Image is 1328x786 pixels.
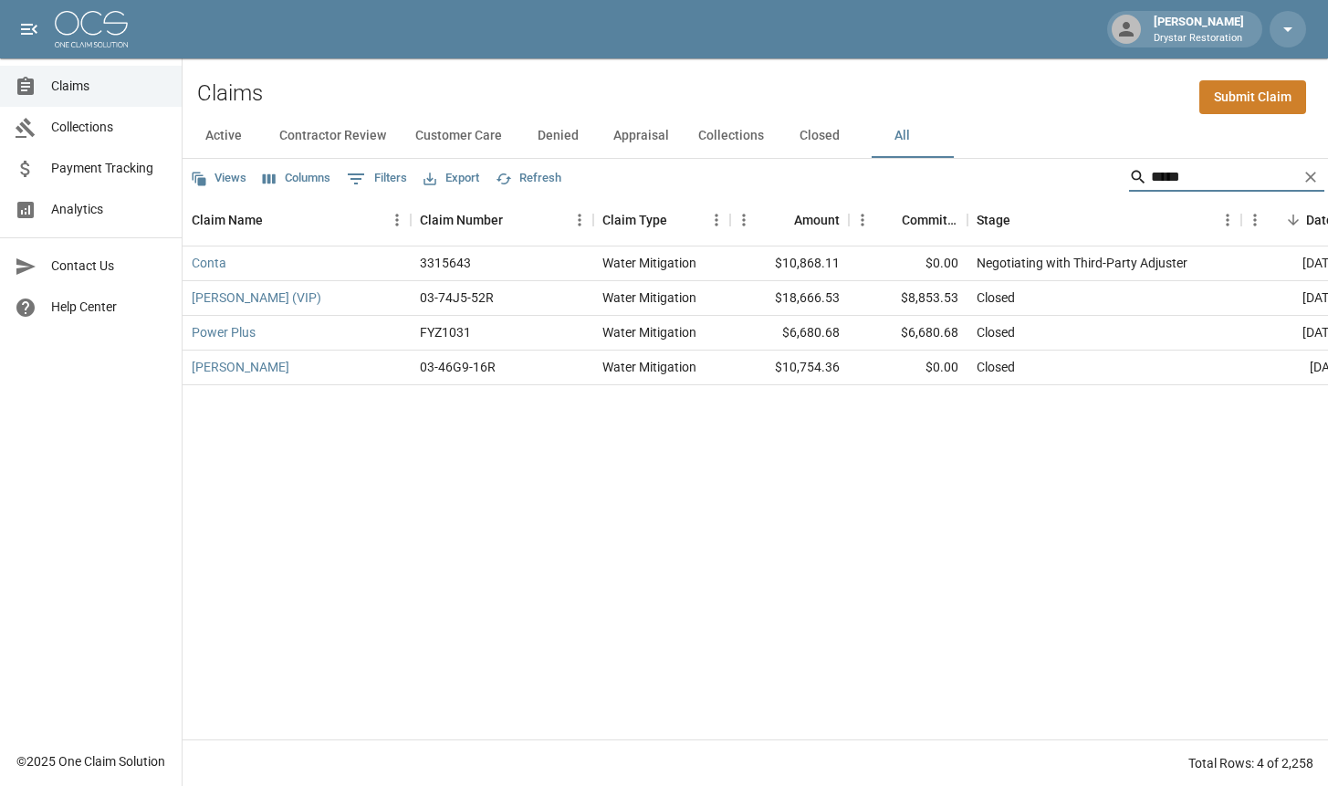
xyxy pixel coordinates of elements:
[977,358,1015,376] div: Closed
[967,194,1241,246] div: Stage
[1146,13,1251,46] div: [PERSON_NAME]
[55,11,128,47] img: ocs-logo-white-transparent.png
[411,194,593,246] div: Claim Number
[401,114,517,158] button: Customer Care
[186,164,251,193] button: Views
[1188,754,1313,772] div: Total Rows: 4 of 2,258
[183,114,265,158] button: Active
[420,254,471,272] div: 3315643
[849,194,967,246] div: Committed Amount
[849,281,967,316] div: $8,853.53
[566,206,593,234] button: Menu
[197,80,263,107] h2: Claims
[419,164,484,193] button: Export
[265,114,401,158] button: Contractor Review
[849,351,967,385] div: $0.00
[263,207,288,233] button: Sort
[51,257,167,276] span: Contact Us
[51,118,167,137] span: Collections
[192,194,263,246] div: Claim Name
[1010,207,1036,233] button: Sort
[51,159,167,178] span: Payment Tracking
[51,298,167,317] span: Help Center
[593,194,730,246] div: Claim Type
[849,246,967,281] div: $0.00
[420,358,496,376] div: 03-46G9-16R
[1129,162,1324,195] div: Search
[602,358,696,376] div: Water Mitigation
[383,206,411,234] button: Menu
[977,288,1015,307] div: Closed
[730,281,849,316] div: $18,666.53
[51,200,167,219] span: Analytics
[192,323,256,341] a: Power Plus
[517,114,599,158] button: Denied
[1214,206,1241,234] button: Menu
[861,114,943,158] button: All
[730,246,849,281] div: $10,868.11
[779,114,861,158] button: Closed
[183,194,411,246] div: Claim Name
[602,288,696,307] div: Water Mitigation
[503,207,528,233] button: Sort
[703,206,730,234] button: Menu
[420,194,503,246] div: Claim Number
[730,316,849,351] div: $6,680.68
[1281,207,1306,233] button: Sort
[876,207,902,233] button: Sort
[977,194,1010,246] div: Stage
[192,288,321,307] a: [PERSON_NAME] (VIP)
[602,254,696,272] div: Water Mitigation
[11,11,47,47] button: open drawer
[183,114,1328,158] div: dynamic tabs
[794,194,840,246] div: Amount
[849,316,967,351] div: $6,680.68
[420,323,471,341] div: FYZ1031
[977,254,1187,272] div: Negotiating with Third-Party Adjuster
[16,752,165,770] div: © 2025 One Claim Solution
[977,323,1015,341] div: Closed
[1199,80,1306,114] a: Submit Claim
[730,351,849,385] div: $10,754.36
[599,114,684,158] button: Appraisal
[1154,31,1244,47] p: Drystar Restoration
[769,207,794,233] button: Sort
[730,194,849,246] div: Amount
[258,164,335,193] button: Select columns
[192,254,226,272] a: Conta
[51,77,167,96] span: Claims
[342,164,412,194] button: Show filters
[1241,206,1269,234] button: Menu
[667,207,693,233] button: Sort
[902,194,958,246] div: Committed Amount
[192,358,289,376] a: [PERSON_NAME]
[684,114,779,158] button: Collections
[1297,163,1324,191] button: Clear
[730,206,758,234] button: Menu
[602,194,667,246] div: Claim Type
[602,323,696,341] div: Water Mitigation
[849,206,876,234] button: Menu
[420,288,494,307] div: 03-74J5-52R
[491,164,566,193] button: Refresh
